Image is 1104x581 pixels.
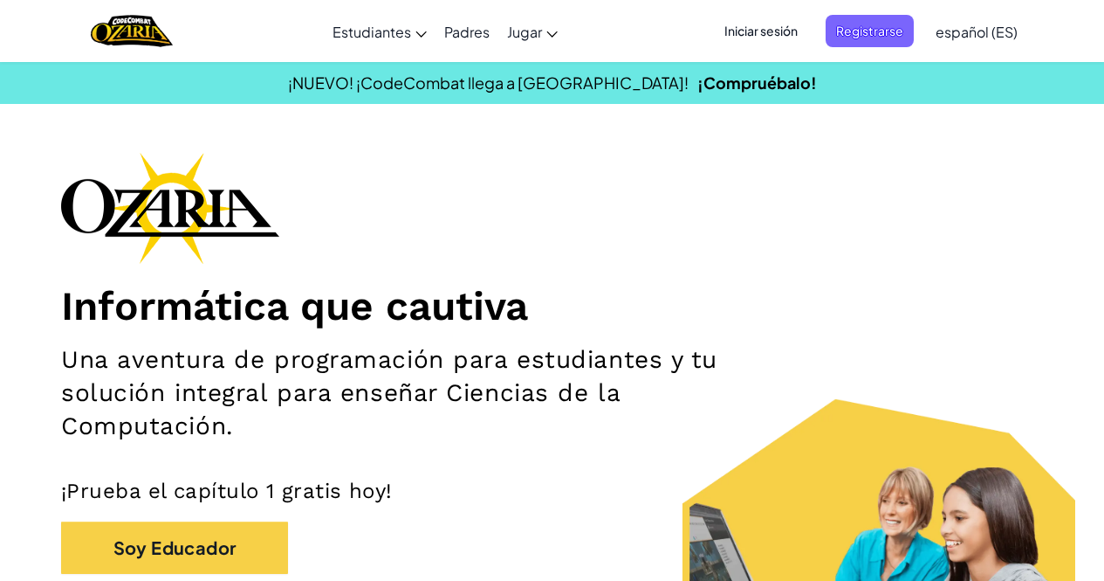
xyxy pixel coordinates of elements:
[697,73,817,93] a: ¡Compruébalo!
[498,8,566,55] a: Jugar
[826,15,914,47] button: Registrarse
[91,13,172,49] a: Ozaria by CodeCombat logo
[61,281,1043,330] h1: Informática que cautiva
[61,478,1043,504] p: ¡Prueba el capítulo 1 gratis hoy!
[288,73,689,93] span: ¡NUEVO! ¡CodeCombat llega a [GEOGRAPHIC_DATA]!
[714,15,808,47] button: Iniciar sesión
[936,23,1018,41] span: español (ES)
[333,23,411,41] span: Estudiantes
[927,8,1026,55] a: español (ES)
[507,23,542,41] span: Jugar
[61,522,288,574] button: Soy Educador
[324,8,435,55] a: Estudiantes
[61,152,279,264] img: Ozaria branding logo
[435,8,498,55] a: Padres
[61,343,719,443] h2: Una aventura de programación para estudiantes y tu solución integral para enseñar Ciencias de la ...
[91,13,172,49] img: Home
